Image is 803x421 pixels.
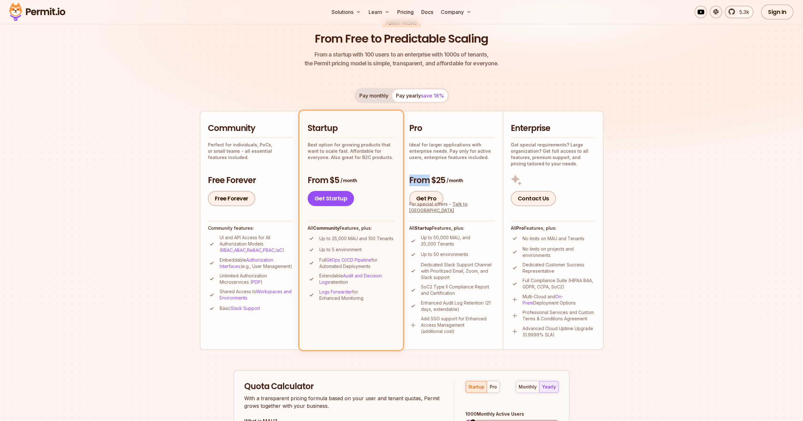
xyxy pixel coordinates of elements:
[409,142,495,161] p: Ideal for larger applications with enterprise needs. Pay only for active users, enterprise featur...
[319,257,395,270] p: Full for Automated Deployments
[308,225,395,231] h4: All Features, plus:
[208,142,293,161] p: Perfect for individuals, PoCs, or small teams - all essential features included.
[315,31,488,47] h1: From Free to Predictable Scaling
[221,247,233,253] a: RBAC
[308,175,395,186] h3: From $5
[516,225,524,231] strong: Pro
[421,262,495,281] p: Dedicated Slack Support Channel with Prioritized Email, Zoom, and Slack support
[421,284,495,296] p: SoC2 Type II Compliance Report and Certification
[523,309,595,322] p: Professional Services and Custom Terms & Conditions Agreement
[252,279,261,285] a: PDP
[319,246,362,253] p: Up to 5 environment
[208,123,293,134] h2: Community
[319,273,382,285] a: Audit and Decision Logs
[308,191,354,206] a: Get Startup
[409,175,495,186] h3: From $25
[523,235,584,242] p: No limits on MAU and Tenants
[409,123,495,134] h2: Pro
[409,191,444,206] a: Get Pro
[247,247,262,253] a: ReBAC
[511,123,595,134] h2: Enterprise
[523,294,563,305] a: On-Prem
[421,316,495,335] p: Add SSO support for Enhanced Access Management (additional cost)
[366,6,392,18] button: Learn
[409,225,495,231] h4: All Features, plus:
[6,1,68,23] img: Permit logo
[263,247,275,253] a: PBAC
[421,300,495,312] p: Enhanced Audit Log Retention (21 days, extendable)
[319,289,395,301] p: for Enhanced Monitoring
[523,325,595,338] p: Advanced Cloud Uptime Upgrade (0.9999% SLA)
[234,247,246,253] a: ABAC
[519,384,537,390] div: monthly
[409,201,495,214] div: For special offers -
[340,177,357,184] span: / month
[304,50,499,59] span: From a startup with 100 users to an enterprise with 1000s of tenants,
[308,142,395,161] p: Best option for growing products that want to scale fast. Affordable for everyone. Also great for...
[465,411,559,417] div: 1000 Monthly Active Users
[220,257,293,270] p: Embeddable (e.g., User Management)
[208,175,293,186] h3: Free Forever
[415,225,432,231] strong: Startup
[523,262,595,274] p: Dedicated Customer Success Representative
[511,142,595,167] p: Got special requirements? Large organization? Get full access to all features, premium support, a...
[220,234,293,253] p: UI and API Access for All Authorization Models ( , , , , )
[725,6,753,18] a: 5.3k
[220,288,293,301] p: Shared Access to
[304,50,499,68] p: the Permit pricing model is simple, transparent, and affordable for everyone.
[244,381,442,392] h2: Quota Calculator
[244,394,442,410] p: With a transparent pricing formula based on your user and tenant quotas, Permit grows together wi...
[319,289,352,294] a: Logs Forwarder
[421,251,468,258] p: Up to 50 environments
[220,257,273,269] a: Authorization Interfaces
[419,6,436,18] a: Docs
[523,294,595,306] p: Multi-Cloud and Deployment Options
[421,234,495,247] p: Up to 50,000 MAU, and 20,000 Tenants
[208,225,293,231] h4: Community features:
[511,225,595,231] h4: All Features, plus:
[511,191,556,206] a: Contact Us
[438,6,474,18] button: Company
[220,273,293,285] p: Unlimited Authorization Microservices ( )
[523,277,595,290] p: Full Compliance Suite (HIPAA BAA, GDPR, CCPA, SoC2)
[208,191,255,206] a: Free Forever
[220,305,260,311] p: Basic
[231,305,260,311] a: Slack Support
[761,4,794,20] a: Sign In
[308,123,395,134] h2: Startup
[735,8,749,16] span: 5.3k
[319,273,395,285] p: Extendable retention
[356,89,392,102] button: Pay monthly
[446,177,463,184] span: / month
[490,384,497,390] div: pro
[313,225,340,231] strong: Community
[276,247,282,253] a: IaC
[319,235,393,242] p: Up to 25,000 MAU and 100 Tenants
[523,246,595,258] p: No limits on projects and environments
[326,257,371,263] a: GitOps CI/CD Pipeline
[395,6,416,18] a: Pricing
[329,6,363,18] button: Solutions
